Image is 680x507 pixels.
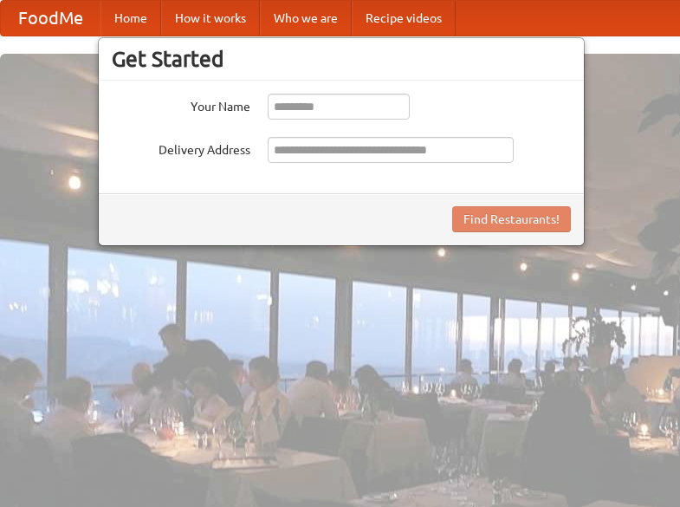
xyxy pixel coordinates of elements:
[1,1,100,36] a: FoodMe
[352,1,456,36] a: Recipe videos
[100,1,161,36] a: Home
[161,1,260,36] a: How it works
[260,1,352,36] a: Who we are
[452,206,571,232] button: Find Restaurants!
[112,94,250,115] label: Your Name
[112,137,250,159] label: Delivery Address
[112,46,571,72] h3: Get Started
